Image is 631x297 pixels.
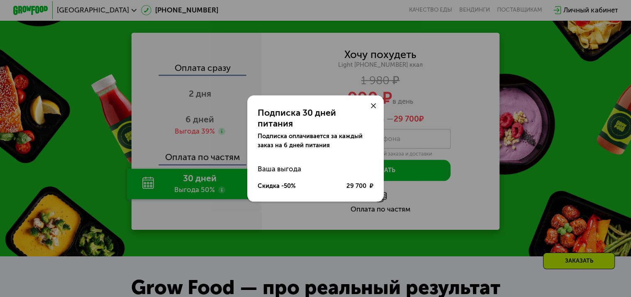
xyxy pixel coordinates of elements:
[258,107,373,129] div: Подписка 30 дней питания
[258,132,373,149] div: Подписка оплачивается за каждый заказ на 6 дней питания
[258,182,296,190] div: Скидка -50%
[258,160,373,178] div: Ваша выгода
[370,182,373,190] span: ₽
[346,182,373,190] div: 29 700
